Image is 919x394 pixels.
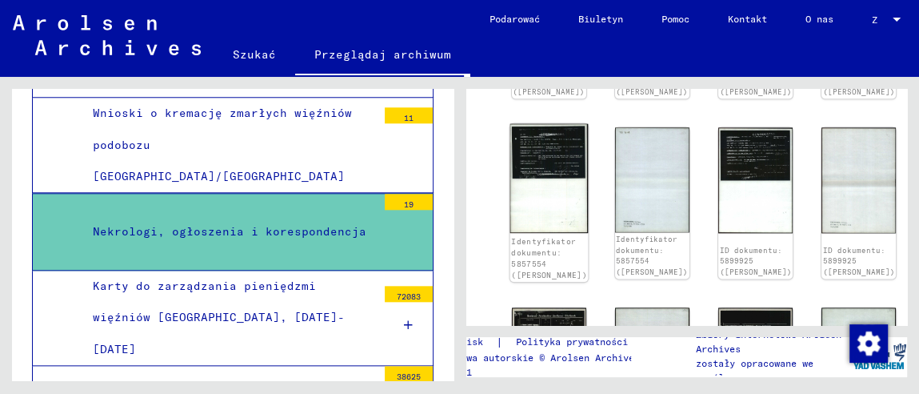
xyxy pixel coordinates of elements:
[805,13,833,25] font: O nas
[93,106,352,183] font: Wnioski o kremację zmarłych więźniów podobozu [GEOGRAPHIC_DATA]/[GEOGRAPHIC_DATA]
[823,246,895,276] a: ID dokumentu: 5899925 ([PERSON_NAME])
[450,336,483,348] font: odcisk
[578,13,623,25] font: Biuletyn
[404,199,414,210] font: 19
[489,13,540,25] font: Podarować
[214,35,295,74] a: Szukać
[516,336,628,348] font: Polityka prywatności
[233,47,276,62] font: Szukać
[661,13,689,25] font: Pomoc
[849,324,888,363] img: Zmiana zgody
[616,235,688,276] a: Identyfikator dokumentu: 5857554 ([PERSON_NAME])
[696,357,813,384] font: zostały opracowane we współpracy z
[397,291,421,302] font: 72083
[314,47,451,62] font: Przeglądaj archiwum
[496,335,503,349] font: |
[404,113,414,123] font: 11
[93,279,345,356] font: Karty do zarządzania pieniędzmi więźniów [GEOGRAPHIC_DATA], [DATE]-[DATE]
[718,127,793,232] img: 001.jpg
[450,352,645,378] font: Prawa autorskie © Arolsen Archives, 2021
[719,246,791,276] a: ID dokumentu: 5899925 ([PERSON_NAME])
[93,224,366,239] font: Nekrologi, ogłoszenia i korespondencja
[615,127,689,232] img: 002.jpg
[450,334,496,351] a: odcisk
[295,35,470,77] a: Przeglądaj archiwum
[849,324,887,362] div: Zmiana zgody
[509,124,588,234] img: 001.jpg
[511,236,587,279] a: Identyfikator dokumentu: 5857554 ([PERSON_NAME])
[821,127,896,233] img: 002.jpg
[397,372,421,382] font: 38625
[728,13,767,25] font: Kontakt
[13,15,201,55] img: Arolsen_neg.svg
[503,334,647,351] a: Polityka prywatności
[872,14,877,26] font: Z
